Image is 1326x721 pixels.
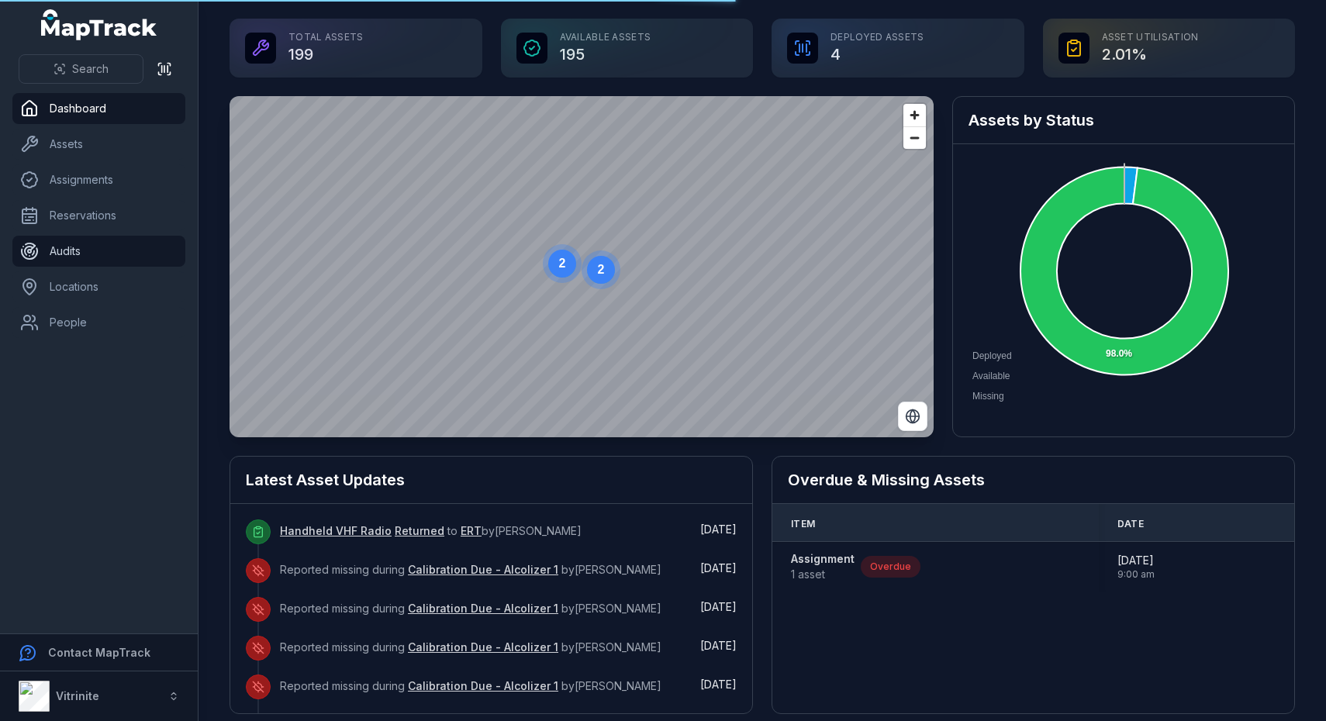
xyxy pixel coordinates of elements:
[280,602,661,615] span: Reported missing during by [PERSON_NAME]
[972,350,1012,361] span: Deployed
[12,164,185,195] a: Assignments
[56,689,99,702] strong: Vitrinite
[1117,518,1144,530] span: Date
[12,307,185,338] a: People
[598,263,605,276] text: 2
[700,678,737,691] span: [DATE]
[791,518,815,530] span: Item
[230,96,934,437] canvas: Map
[461,523,482,539] a: ERT
[280,524,582,537] span: to by [PERSON_NAME]
[280,523,392,539] a: Handheld VHF Radio
[788,469,1279,491] h2: Overdue & Missing Assets
[408,678,558,694] a: Calibration Due - Alcolizer 1
[700,561,737,574] span: [DATE]
[1117,553,1155,581] time: 14/7/2025, 9:00:00 am
[48,646,150,659] strong: Contact MapTrack
[972,391,1004,402] span: Missing
[395,523,444,539] a: Returned
[700,523,737,536] span: [DATE]
[280,640,661,654] span: Reported missing during by [PERSON_NAME]
[1117,568,1155,581] span: 9:00 am
[280,563,661,576] span: Reported missing during by [PERSON_NAME]
[791,551,855,567] strong: Assignment
[12,200,185,231] a: Reservations
[12,129,185,160] a: Assets
[72,61,109,77] span: Search
[791,551,855,582] a: Assignment1 asset
[700,678,737,691] time: 10/9/2025, 3:02:14 pm
[969,109,1279,131] h2: Assets by Status
[700,523,737,536] time: 10/9/2025, 3:06:48 pm
[280,679,661,692] span: Reported missing during by [PERSON_NAME]
[246,469,737,491] h2: Latest Asset Updates
[791,567,855,582] span: 1 asset
[700,639,737,652] span: [DATE]
[408,601,558,616] a: Calibration Due - Alcolizer 1
[898,402,927,431] button: Switch to Satellite View
[903,104,926,126] button: Zoom in
[12,93,185,124] a: Dashboard
[700,600,737,613] time: 10/9/2025, 3:02:14 pm
[408,640,558,655] a: Calibration Due - Alcolizer 1
[559,257,566,270] text: 2
[1117,553,1155,568] span: [DATE]
[903,126,926,149] button: Zoom out
[700,561,737,574] time: 10/9/2025, 3:02:14 pm
[700,600,737,613] span: [DATE]
[408,562,558,578] a: Calibration Due - Alcolizer 1
[700,639,737,652] time: 10/9/2025, 3:02:14 pm
[41,9,157,40] a: MapTrack
[972,371,1010,381] span: Available
[19,54,143,84] button: Search
[12,236,185,267] a: Audits
[861,556,920,578] div: Overdue
[12,271,185,302] a: Locations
